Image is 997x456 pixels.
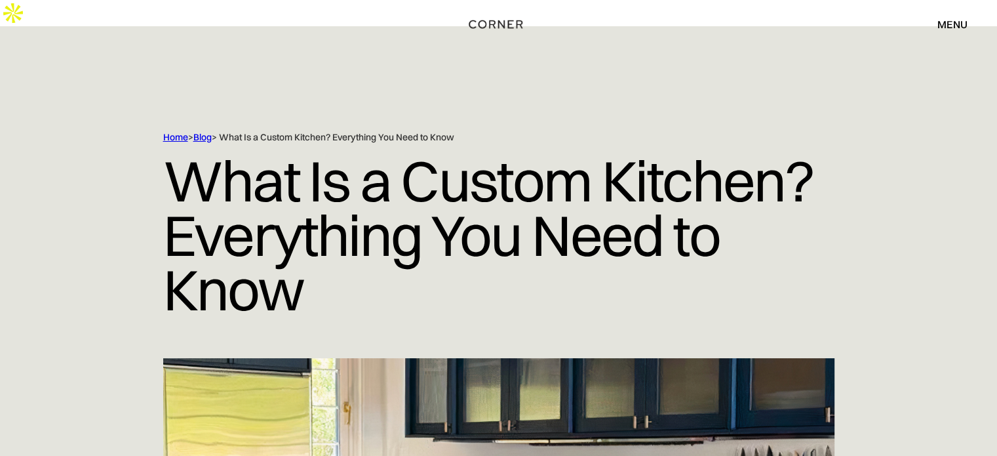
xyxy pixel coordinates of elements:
[937,19,968,30] div: menu
[193,131,212,143] a: Blog
[464,16,532,33] a: home
[163,144,834,327] h1: What Is a Custom Kitchen? Everything You Need to Know
[163,131,188,143] a: Home
[163,131,779,144] div: > > What Is a Custom Kitchen? Everything You Need to Know
[924,13,968,35] div: menu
